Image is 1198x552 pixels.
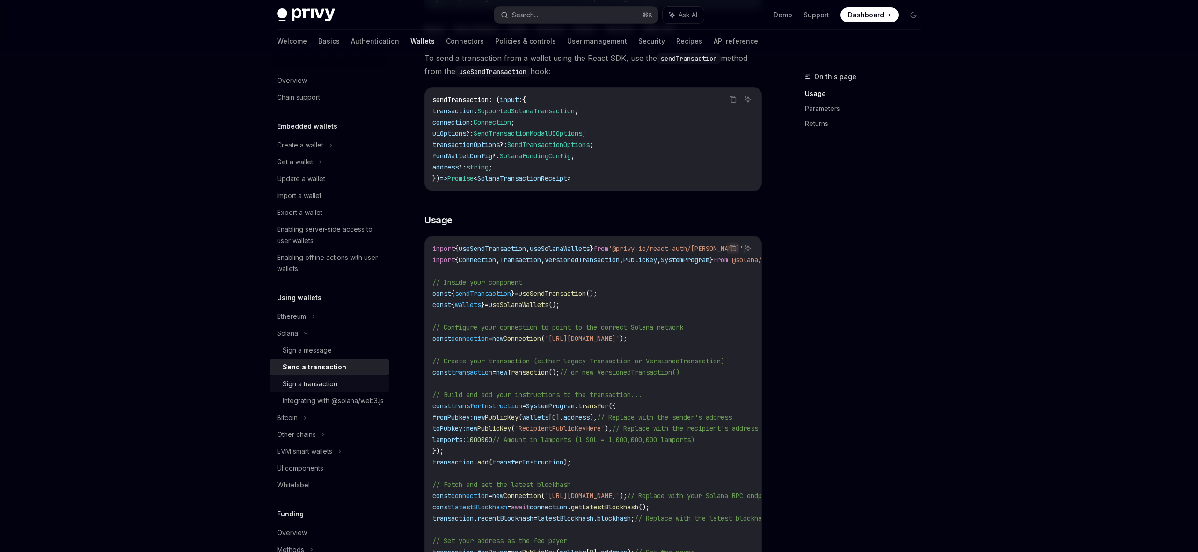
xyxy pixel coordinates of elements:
span: > [567,174,571,183]
span: SendTransactionOptions [507,140,590,149]
span: uiOptions [432,129,466,138]
span: } [590,244,593,253]
span: Connection [474,118,511,126]
span: . [474,458,477,466]
span: { [451,301,455,309]
span: address [432,163,459,171]
h5: Embedded wallets [277,121,337,132]
span: 0 [552,413,556,421]
span: lamports: [432,435,466,444]
span: Promise [447,174,474,183]
span: new [474,413,485,421]
a: Import a wallet [270,187,389,204]
span: }); [432,447,444,455]
span: ( [541,492,545,500]
span: ); [620,492,627,500]
a: Enabling server-side access to user wallets [270,221,389,249]
span: SystemProgram [661,256,709,264]
span: : [470,118,474,126]
img: dark logo [277,8,335,22]
span: SystemProgram [526,402,575,410]
span: Transaction [500,256,541,264]
span: = [507,503,511,511]
span: (); [548,368,560,376]
span: (); [548,301,560,309]
span: sendTransaction [432,96,489,104]
span: ?: [500,140,507,149]
span: // Replace with your Solana RPC endpoint [627,492,777,500]
a: Integrating with @solana/web3.js [270,392,389,409]
span: const [432,301,451,309]
span: ⌘ K [643,11,652,19]
span: ( [541,334,545,343]
a: Wallets [410,30,435,52]
span: }) [432,174,440,183]
span: => [440,174,447,183]
span: ?: [492,152,500,160]
div: Whitelabel [277,479,310,491]
span: // or new VersionedTransaction() [560,368,679,376]
div: Create a wallet [277,140,323,151]
a: Enabling offline actions with user wallets [270,249,389,277]
span: connection [530,503,567,511]
a: Demo [774,10,792,20]
button: Search...⌘K [494,7,658,23]
span: // Inside your component [432,278,522,287]
span: // Amount in lamports (1 SOL = 1,000,000,000 lamports) [492,435,694,444]
span: = [533,514,537,523]
span: To send a transaction from a wallet using the React SDK, use the method from the hook: [424,52,762,78]
button: Ask AI [742,93,754,105]
span: ; [590,140,593,149]
div: Sign a transaction [283,378,337,390]
a: Policies & controls [495,30,556,52]
a: UI components [270,460,389,477]
span: from [713,256,728,264]
span: recentBlockhash [477,514,533,523]
a: Whitelabel [270,477,389,493]
span: } [709,256,713,264]
div: Bitcoin [277,412,298,423]
a: Recipes [676,30,702,52]
span: useSolanaWallets [489,301,548,309]
div: Solana [277,328,298,339]
span: } [481,301,485,309]
div: Chain support [277,92,320,103]
a: Authentication [351,30,399,52]
a: Overview [270,524,389,541]
span: 1000000 [466,435,492,444]
span: { [455,244,459,253]
span: , [541,256,545,264]
span: . [593,514,597,523]
a: Overview [270,72,389,89]
span: ; [511,118,515,126]
span: // Fetch and set the latest blockhash [432,480,571,489]
div: Overview [277,527,307,538]
a: Send a transaction [270,359,389,375]
a: Usage [805,86,928,101]
span: getLatestBlockhash [571,503,638,511]
span: // Build and add your instructions to the transaction... [432,390,642,399]
span: = [492,368,496,376]
span: input [500,96,519,104]
span: new [466,424,477,433]
span: const [432,334,451,343]
span: useSendTransaction [459,244,526,253]
div: Export a wallet [277,207,322,218]
span: new [492,492,504,500]
span: VersionedTransaction [545,256,620,264]
span: transferInstruction [451,402,522,410]
span: ), [590,413,597,421]
a: Welcome [277,30,307,52]
span: address [563,413,590,421]
div: UI components [277,463,323,474]
span: latestBlockhash [537,514,593,523]
button: Toggle dark mode [906,7,921,22]
a: Basics [318,30,340,52]
span: : ( [489,96,500,104]
span: = [485,301,489,309]
span: 'RecipientPublicKeyHere' [515,424,605,433]
span: , [496,256,500,264]
span: Connection [504,492,541,500]
span: ( [489,458,492,466]
span: PublicKey [623,256,657,264]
